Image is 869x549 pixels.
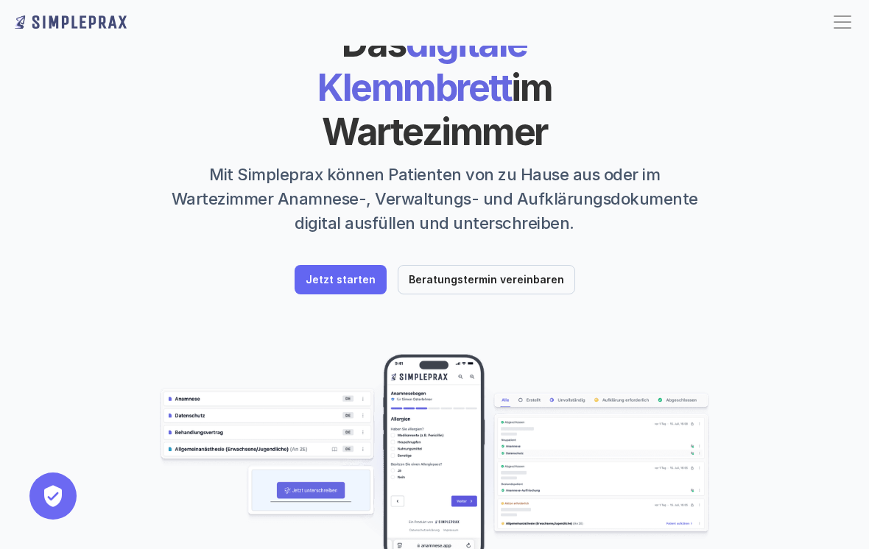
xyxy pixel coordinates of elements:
p: Beratungstermin vereinbaren [409,274,564,286]
a: Beratungstermin vereinbaren [398,265,575,294]
p: Jetzt starten [306,274,376,286]
a: Jetzt starten [295,265,387,294]
p: Mit Simpleprax können Patienten von zu Hause aus oder im Wartezimmer Anamnese-, Verwaltungs- und ... [158,163,711,235]
h1: digitale Klemmbrett [222,21,647,154]
span: im Wartezimmer [322,65,558,154]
